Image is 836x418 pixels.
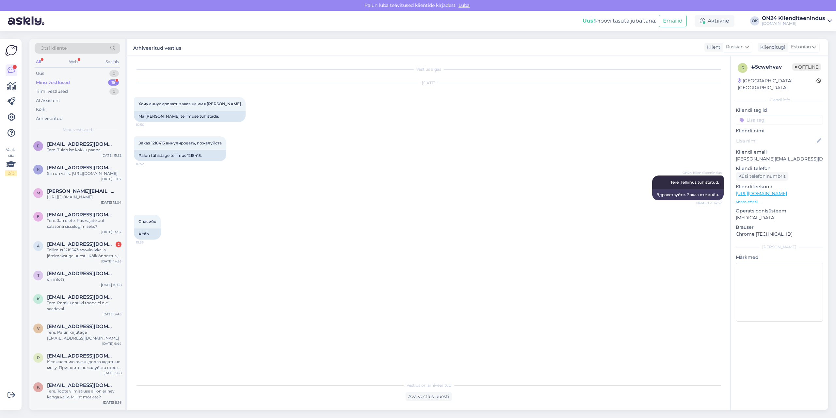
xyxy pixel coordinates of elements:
div: [DATE] 14:55 [101,259,121,264]
p: [PERSON_NAME][EMAIL_ADDRESS][DOMAIN_NAME] [736,156,823,162]
button: Emailid [659,15,687,27]
span: Offline [792,63,821,71]
span: 10:52 [136,161,160,166]
div: [DATE] [134,80,724,86]
img: Askly Logo [5,44,18,57]
span: a [37,243,40,248]
div: Ma [PERSON_NAME] tellimuse tühistada. [134,111,246,122]
p: Brauser [736,224,823,231]
span: Tere. Tellimus tühistatud. [670,180,719,185]
div: AI Assistent [36,97,60,104]
p: Kliendi tag'id [736,107,823,114]
div: [GEOGRAPHIC_DATA], [GEOGRAPHIC_DATA] [738,77,816,91]
div: Tere. Tuleb ise kokku panna. [47,147,121,153]
div: 2 / 3 [5,170,17,176]
div: 0 [109,70,119,77]
span: tiia069@gmail.com [47,271,115,276]
div: Socials [104,58,120,66]
span: Pavelumb@gmail.com [47,353,115,359]
p: Klienditeekond [736,183,823,190]
div: Minu vestlused [36,79,70,86]
span: k [37,385,40,390]
div: [DATE] 15:07 [101,176,121,181]
p: [MEDICAL_DATA] [736,214,823,221]
span: kairitlepp@gmail.com [47,382,115,388]
span: e [37,143,40,148]
span: V [37,326,40,331]
span: Хочу аннулировать заказ на имя [PERSON_NAME] [138,101,241,106]
div: 15 [108,79,119,86]
div: OK [750,16,759,25]
div: [DATE] 14:57 [101,229,121,234]
p: Kliendi nimi [736,127,823,134]
span: Estonian [791,43,811,51]
div: [DATE] 10:08 [101,282,121,287]
p: Vaata edasi ... [736,199,823,205]
div: Tere. Jah olete. Kas vajate uut salasõna sisselogimiseks? [47,218,121,229]
div: All [35,58,42,66]
div: Palun tühistage tellimus 1218415. [134,150,226,161]
span: P [37,355,40,360]
span: ON24 Klienditeenindus [683,170,722,175]
div: [DATE] 9:44 [102,341,121,346]
label: Arhiveeritud vestlus [133,43,181,52]
span: Otsi kliente [40,45,67,52]
p: Kliendi email [736,149,823,156]
span: Russian [726,43,744,51]
div: [DATE] 9:18 [104,371,121,376]
div: 0 [109,88,119,95]
input: Lisa tag [736,115,823,125]
div: Arhiveeritud [36,115,63,122]
span: 10:50 [136,122,160,127]
span: Спасибо [138,219,156,224]
span: K [37,167,40,172]
p: Märkmed [736,254,823,261]
span: Luba [457,2,472,8]
span: m [37,191,40,195]
span: erki@visuaal.ee [47,141,115,147]
b: Uus! [583,18,595,24]
div: Web [68,58,79,66]
div: Küsi telefoninumbrit [736,172,788,181]
span: Kaidi91@gmail.com [47,165,115,171]
div: [DATE] 8:36 [103,400,121,405]
span: annely.karu@mail.ee [47,241,115,247]
a: ON24 Klienditeenindus[DOMAIN_NAME] [762,16,832,26]
div: Tere. Toote viimistluse all on erinev kanga valik. Millist mõtlete? [47,388,121,400]
div: [DATE] 15:04 [101,200,121,205]
div: Tellimus 1218543 soovin ikka ja järelmaksuga uuesti. Kõik õnnestus ja ootan kaupa [47,247,121,259]
p: Operatsioonisüsteem [736,208,823,214]
div: Aitäh [134,228,161,240]
span: Vilba.kadri@gmail.com [47,324,115,329]
div: Vaata siia [5,147,17,176]
div: Kõik [36,106,45,113]
div: [URL][DOMAIN_NAME] [47,194,121,200]
div: Tiimi vestlused [36,88,68,95]
span: K [37,296,40,301]
span: Nähtud ✓ 14:57 [696,201,722,206]
div: Uus [36,70,44,77]
div: К сожалению очень долго ждать не могу. Пришлите пожалуйста ответ на почте [EMAIL_ADDRESS][DOMAIN_... [47,359,121,371]
div: Klienditugi [758,44,785,51]
input: Lisa nimi [736,137,815,144]
div: Kliendi info [736,97,823,103]
div: [DATE] 15:52 [102,153,121,158]
div: Tere. Paraku antud toode ei ole saadaval. [47,300,121,312]
span: eve.urvaste@mail.ee [47,212,115,218]
div: [PERSON_NAME] [736,244,823,250]
span: t [37,273,40,278]
div: Klient [704,44,720,51]
a: [URL][DOMAIN_NAME] [736,191,787,196]
div: Aktiivne [695,15,734,27]
span: 5 [742,65,744,70]
span: Заказ 1218415 аннулировать, пожалуйста [138,141,222,145]
p: Chrome [TECHNICAL_ID] [736,231,823,238]
div: Siin on valik: [URL][DOMAIN_NAME] [47,171,121,176]
div: on infot? [47,276,121,282]
div: [DOMAIN_NAME] [762,21,825,26]
span: monika.jasson@gmail.com [47,188,115,194]
div: Здравствуйте. Заказ отменён. [652,189,724,200]
div: Tere. Palun kirjutage [EMAIL_ADDRESS][DOMAIN_NAME] [47,329,121,341]
div: Vestlus algas [134,66,724,72]
span: e [37,214,40,219]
